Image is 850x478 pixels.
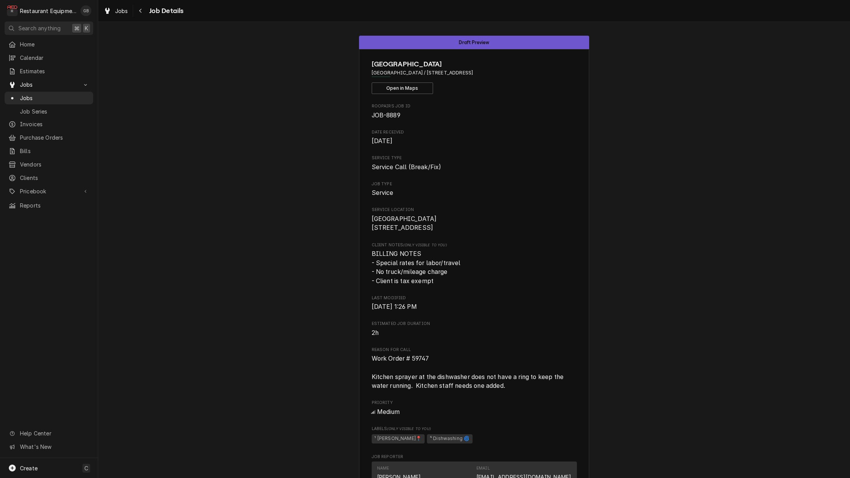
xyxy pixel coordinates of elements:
[20,174,89,182] span: Clients
[372,426,577,432] span: Labels
[372,354,577,391] span: Reason For Call
[5,118,93,130] a: Invoices
[372,103,577,109] span: Roopairs Job ID
[7,5,18,16] div: R
[5,65,93,77] a: Estimates
[372,321,577,327] span: Estimated Job Duration
[20,7,76,15] div: Restaurant Equipment Diagnostics
[100,5,131,17] a: Jobs
[5,21,93,35] button: Search anything⌘K
[377,465,389,471] div: Name
[5,185,93,198] a: Go to Pricebook
[372,137,577,146] span: Date Received
[5,92,93,104] a: Jobs
[5,158,93,171] a: Vendors
[5,38,93,51] a: Home
[115,7,128,15] span: Jobs
[20,201,89,209] span: Reports
[372,295,577,301] span: Last Modified
[81,5,91,16] div: Gary Beaver's Avatar
[372,155,577,161] span: Service Type
[372,321,577,337] div: Estimated Job Duration
[147,6,184,16] span: Job Details
[372,137,393,145] span: [DATE]
[372,155,577,171] div: Service Type
[476,465,490,471] div: Email
[372,426,577,445] div: [object Object]
[372,181,577,198] div: Job Type
[135,5,147,17] button: Navigate back
[20,40,89,48] span: Home
[20,54,89,62] span: Calendar
[20,94,89,102] span: Jobs
[85,24,88,32] span: K
[20,187,78,195] span: Pricebook
[372,433,577,445] span: [object Object]
[372,355,565,389] span: Work Order # 59747 Kitchen sprayer at the dishwasher does not have a ring to keep the water runni...
[372,400,577,416] div: Priority
[5,131,93,144] a: Purchase Orders
[81,5,91,16] div: GB
[372,111,577,120] span: Roopairs Job ID
[387,427,430,431] span: (Only Visible to You)
[20,120,89,128] span: Invoices
[372,103,577,120] div: Roopairs Job ID
[20,134,89,142] span: Purchase Orders
[372,215,437,232] span: [GEOGRAPHIC_DATA] [STREET_ADDRESS]
[372,347,577,353] span: Reason For Call
[372,82,433,94] button: Open in Maps
[372,129,577,135] span: Date Received
[5,51,93,64] a: Calendar
[372,189,394,196] span: Service
[359,36,589,49] div: Status
[20,465,38,471] span: Create
[372,129,577,146] div: Date Received
[372,295,577,312] div: Last Modified
[20,107,89,115] span: Job Series
[372,434,425,443] span: ¹ [PERSON_NAME]📍
[7,5,18,16] div: Restaurant Equipment Diagnostics's Avatar
[20,160,89,168] span: Vendors
[5,199,93,212] a: Reports
[20,67,89,75] span: Estimates
[372,407,577,417] div: Medium
[20,443,89,451] span: What's New
[74,24,79,32] span: ⌘
[372,242,577,248] span: Client Notes
[372,347,577,391] div: Reason For Call
[5,145,93,157] a: Bills
[372,242,577,286] div: [object Object]
[5,440,93,453] a: Go to What's New
[372,207,577,213] span: Service Location
[372,59,577,94] div: Client Information
[459,40,489,45] span: Draft Preview
[20,429,89,437] span: Help Center
[372,249,577,286] span: [object Object]
[372,69,577,76] span: Address
[20,147,89,155] span: Bills
[372,329,379,336] span: 2h
[372,181,577,187] span: Job Type
[372,454,577,460] span: Job Reporter
[372,188,577,198] span: Job Type
[372,214,577,232] span: Service Location
[427,434,473,443] span: ⁴ Dishwashing 🌀
[372,328,577,338] span: Estimated Job Duration
[5,171,93,184] a: Clients
[372,303,417,310] span: [DATE] 1:26 PM
[372,163,577,172] span: Service Type
[372,407,577,417] span: Priority
[372,250,461,285] span: BILLING NOTES - Special rates for labor/travel - No truck/mileage charge - Client is tax exempt
[18,24,61,32] span: Search anything
[403,243,446,247] span: (Only Visible to You)
[5,78,93,91] a: Go to Jobs
[5,427,93,440] a: Go to Help Center
[372,400,577,406] span: Priority
[372,59,577,69] span: Name
[20,81,78,89] span: Jobs
[372,163,441,171] span: Service Call (Break/Fix)
[84,464,88,472] span: C
[372,207,577,232] div: Service Location
[372,302,577,312] span: Last Modified
[5,105,93,118] a: Job Series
